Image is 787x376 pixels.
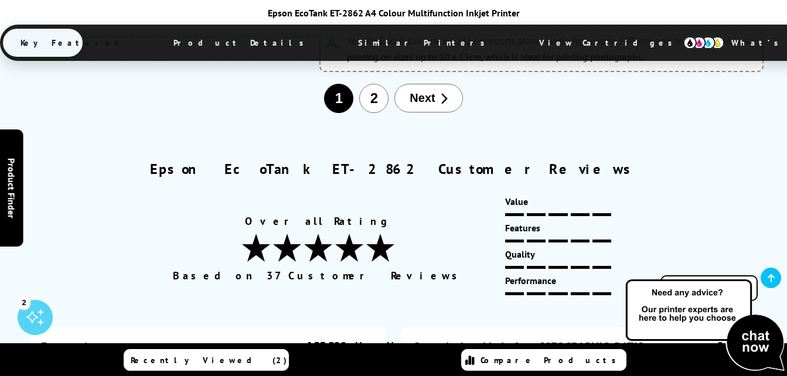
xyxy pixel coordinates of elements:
[23,160,763,178] h2: Epson EcoTank ET-2862 Customer Reviews
[6,158,18,218] span: Product Finder
[461,349,626,371] a: Compare Products
[410,91,435,105] span: Next
[173,269,464,282] span: Based on 37 Customer Reviews
[156,29,328,57] span: Product Details
[3,29,143,57] span: Key Features
[413,339,643,354] div: Great deal and help from [GEOGRAPHIC_DATA]
[245,214,392,228] span: Overall Rating
[481,355,622,365] span: Compare Products
[340,29,509,57] span: Similar Printers
[359,84,389,113] button: 2
[41,339,108,354] div: Epson printer
[522,28,701,58] span: View Cartridges
[623,278,787,374] img: Open Live Chat window
[18,296,30,309] div: 2
[124,349,289,371] a: Recently Viewed (2)
[505,196,614,301] div: Value Features Quality Performance
[660,275,758,301] a: Write a Review
[308,339,458,353] span: [PERSON_NAME]
[683,36,724,49] img: cmyk-icon.svg
[131,355,287,365] span: Recently Viewed (2)
[394,84,462,112] button: Next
